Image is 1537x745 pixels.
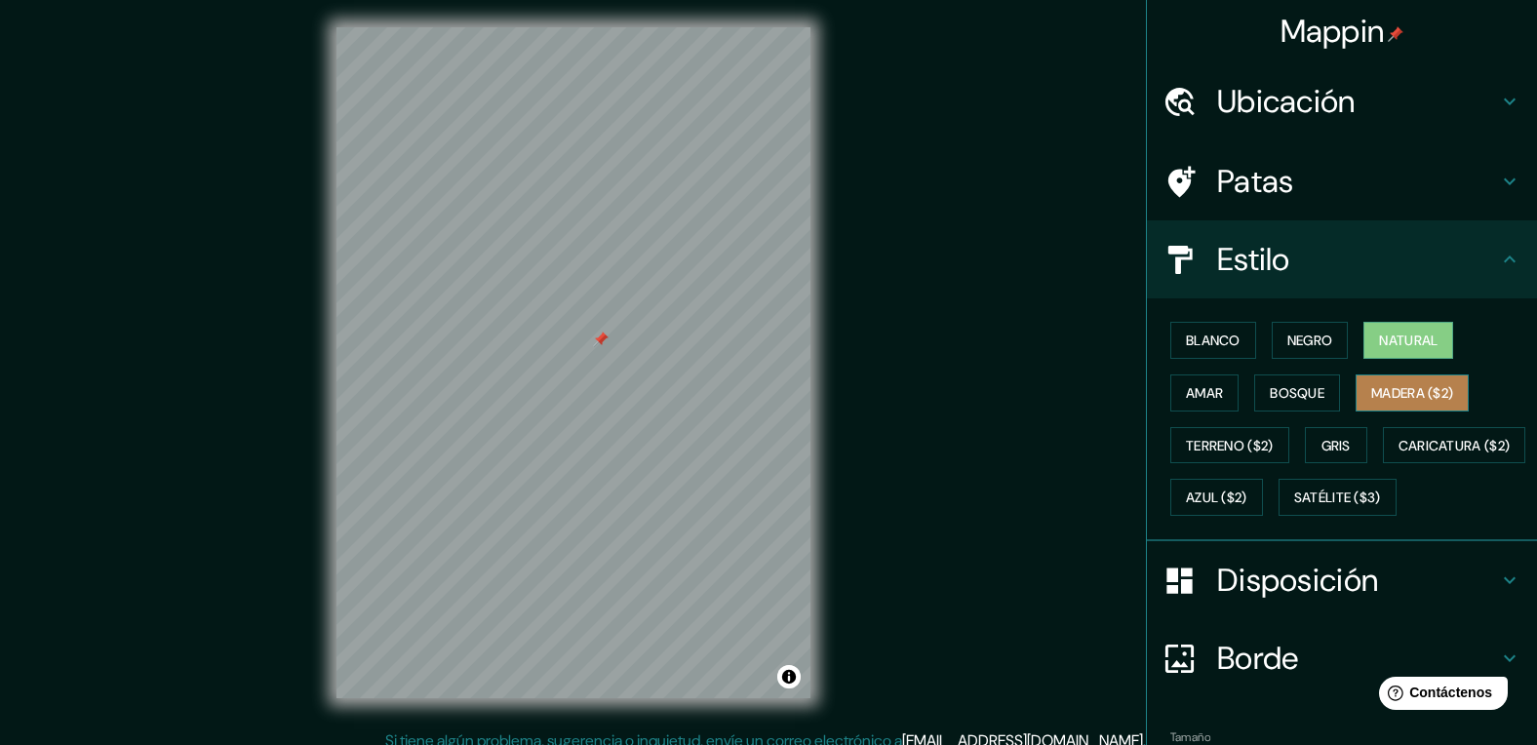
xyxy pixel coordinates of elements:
[1217,161,1294,202] font: Patas
[1170,322,1256,359] button: Blanco
[1388,26,1403,42] img: pin-icon.png
[1217,560,1378,601] font: Disposición
[1371,384,1453,402] font: Madera ($2)
[1170,427,1289,464] button: Terreno ($2)
[1272,322,1349,359] button: Negro
[1170,729,1210,745] font: Tamaño
[1186,490,1247,507] font: Azul ($2)
[1363,322,1453,359] button: Natural
[1363,669,1516,724] iframe: Lanzador de widgets de ayuda
[1356,374,1469,412] button: Madera ($2)
[1217,239,1290,280] font: Estilo
[1399,437,1511,454] font: Caricatura ($2)
[1379,332,1438,349] font: Natural
[1147,142,1537,220] div: Patas
[1147,220,1537,298] div: Estilo
[1170,374,1239,412] button: Amar
[777,665,801,688] button: Activar o desactivar atribución
[1147,619,1537,697] div: Borde
[1217,81,1356,122] font: Ubicación
[1186,332,1241,349] font: Blanco
[1383,427,1526,464] button: Caricatura ($2)
[1287,332,1333,349] font: Negro
[1217,638,1299,679] font: Borde
[1321,437,1351,454] font: Gris
[1186,437,1274,454] font: Terreno ($2)
[1254,374,1340,412] button: Bosque
[1147,62,1537,140] div: Ubicación
[1270,384,1324,402] font: Bosque
[1294,490,1381,507] font: Satélite ($3)
[1147,541,1537,619] div: Disposición
[1305,427,1367,464] button: Gris
[336,27,810,698] canvas: Mapa
[1281,11,1385,52] font: Mappin
[1186,384,1223,402] font: Amar
[1170,479,1263,516] button: Azul ($2)
[1279,479,1397,516] button: Satélite ($3)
